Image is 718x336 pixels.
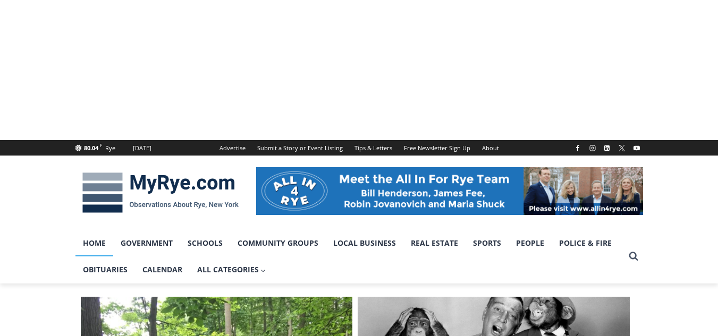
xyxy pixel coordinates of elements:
[135,256,190,283] a: Calendar
[630,142,643,154] a: YouTube
[214,140,505,156] nav: Secondary Navigation
[476,140,505,156] a: About
[601,142,613,154] a: Linkedin
[113,230,180,256] a: Government
[75,230,113,256] a: Home
[624,247,643,266] button: View Search Form
[197,264,266,275] span: All Categories
[403,230,466,256] a: Real Estate
[256,167,643,215] img: All in for Rye
[326,230,403,256] a: Local Business
[615,142,628,154] a: X
[586,142,599,154] a: Instagram
[75,256,135,283] a: Obituaries
[398,140,476,156] a: Free Newsletter Sign Up
[133,143,151,153] div: [DATE]
[190,256,274,283] a: All Categories
[571,142,584,154] a: Facebook
[75,165,246,220] img: MyRye.com
[552,230,619,256] a: Police & Fire
[230,230,326,256] a: Community Groups
[466,230,509,256] a: Sports
[84,144,98,152] span: 80.04
[75,230,624,283] nav: Primary Navigation
[180,230,230,256] a: Schools
[349,140,398,156] a: Tips & Letters
[509,230,552,256] a: People
[251,140,349,156] a: Submit a Story or Event Listing
[105,143,115,153] div: Rye
[214,140,251,156] a: Advertise
[100,142,102,148] span: F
